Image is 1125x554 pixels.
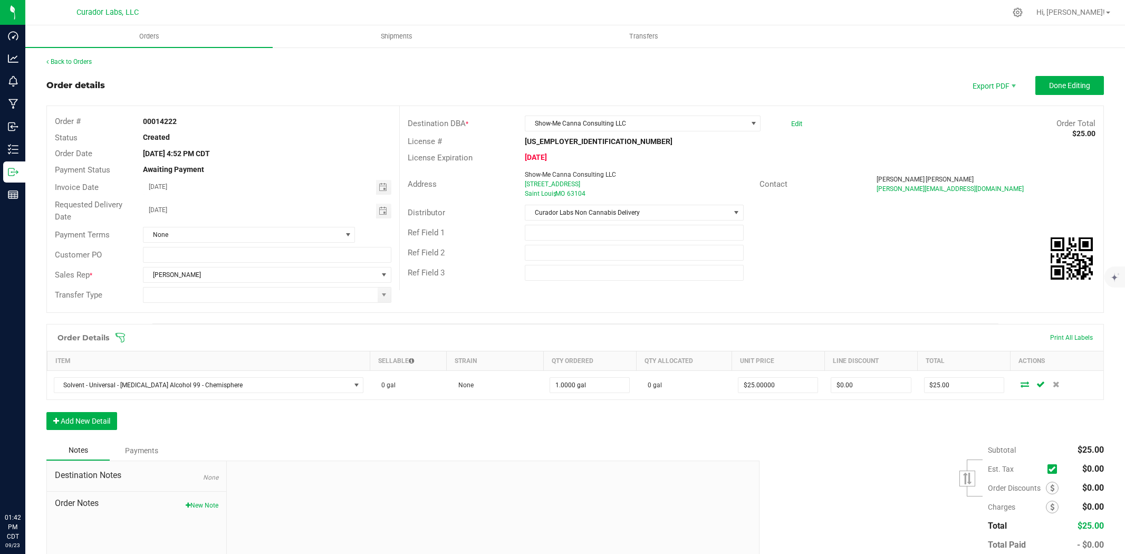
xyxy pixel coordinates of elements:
strong: [DATE] 4:52 PM CDT [143,149,210,158]
strong: Created [143,133,170,141]
span: $0.00 [1082,464,1104,474]
div: Notes [46,441,110,461]
span: NO DATA FOUND [54,377,364,393]
strong: [DATE] [525,153,547,161]
span: Curador Labs Non Cannabis Delivery [525,205,730,220]
button: New Note [186,501,218,510]
span: Toggle calendar [376,180,391,195]
strong: [US_EMPLOYER_IDENTIFICATION_NUMBER] [525,137,672,146]
th: Line Discount [824,351,917,371]
span: Orders [125,32,174,41]
span: - $0.00 [1077,540,1104,550]
inline-svg: Manufacturing [8,99,18,109]
p: 09/23 [5,541,21,549]
span: Status [55,133,78,142]
p: 01:42 PM CDT [5,513,21,541]
button: Add New Detail [46,412,117,430]
a: Edit [791,120,802,128]
span: License # [408,137,442,146]
span: Shipments [367,32,427,41]
span: Calculate excise tax [1047,462,1062,476]
strong: $25.00 [1072,129,1095,138]
div: Order details [46,79,105,92]
span: $0.00 [1082,483,1104,493]
span: License Expiration [408,153,473,163]
input: 0 [831,378,910,393]
span: $0.00 [1082,502,1104,512]
span: [PERSON_NAME] [143,268,378,282]
div: Manage settings [1011,7,1024,17]
span: Invoice Date [55,183,99,192]
span: Ref Field 2 [408,248,445,257]
span: None [453,381,474,389]
img: Scan me! [1051,237,1093,280]
span: Save Order Detail [1033,381,1049,387]
span: Toggle calendar [376,204,391,218]
th: Strain [447,351,544,371]
span: Requested Delivery Date [55,200,122,222]
span: Address [408,179,437,189]
span: Order Notes [55,497,218,510]
a: Transfers [520,25,767,47]
span: Transfers [615,32,672,41]
span: 0 gal [376,381,396,389]
qrcode: 00014222 [1051,237,1093,280]
span: 63104 [567,190,585,197]
inline-svg: Inventory [8,144,18,155]
span: Show-Me Canna Consulting LLC [525,171,616,178]
span: Saint Louis [525,190,556,197]
input: 0 [925,378,1004,393]
span: Payment Status [55,165,110,175]
span: Subtotal [988,446,1016,454]
span: Est. Tax [988,465,1043,473]
span: , [554,190,555,197]
inline-svg: Monitoring [8,76,18,87]
th: Qty Allocated [636,351,732,371]
th: Total [918,351,1011,371]
span: Order Date [55,149,92,158]
span: Contact [759,179,787,189]
span: Transfer Type [55,290,102,300]
span: Ref Field 1 [408,228,445,237]
span: MO [555,190,565,197]
span: $25.00 [1078,445,1104,455]
th: Actions [1011,351,1103,371]
th: Unit Price [732,351,824,371]
input: 0 [550,378,629,393]
span: Destination DBA [408,119,466,128]
span: [PERSON_NAME][EMAIL_ADDRESS][DOMAIN_NAME] [877,185,1024,193]
th: Sellable [370,351,446,371]
span: $25.00 [1078,521,1104,531]
span: Order # [55,117,81,126]
span: Customer PO [55,250,102,260]
a: Orders [25,25,273,47]
span: Hi, [PERSON_NAME]! [1036,8,1105,16]
span: Solvent - Universal - [MEDICAL_DATA] Alcohol 99 - Chemisphere [54,378,350,393]
span: [STREET_ADDRESS] [525,180,580,188]
strong: Awaiting Payment [143,165,204,174]
span: Sales Rep [55,270,90,280]
inline-svg: Analytics [8,53,18,64]
inline-svg: Reports [8,189,18,200]
span: None [143,227,341,242]
span: Charges [988,503,1046,511]
div: Payments [110,441,173,460]
span: Ref Field 3 [408,268,445,278]
span: 0 gal [642,381,662,389]
th: Qty Ordered [543,351,636,371]
span: Distributor [408,208,445,217]
span: [PERSON_NAME] [877,176,925,183]
inline-svg: Dashboard [8,31,18,41]
span: Done Editing [1049,81,1090,90]
inline-svg: Inbound [8,121,18,132]
span: Export PDF [961,76,1025,95]
inline-svg: Outbound [8,167,18,177]
span: Total Paid [988,540,1026,550]
span: Payment Terms [55,230,110,240]
strong: 00014222 [143,117,177,126]
a: Back to Orders [46,58,92,65]
span: [PERSON_NAME] [926,176,974,183]
span: Destination Notes [55,469,218,482]
iframe: Resource center [11,470,42,501]
span: Curador Labs, LLC [76,8,139,17]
